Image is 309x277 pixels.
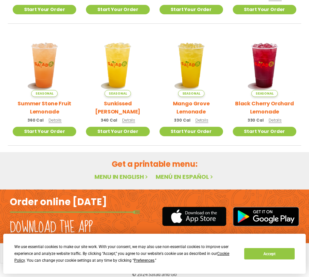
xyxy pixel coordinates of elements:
[233,33,296,97] img: Product photo for Black Cherry Orchard Lemonade
[233,99,296,116] h2: Black Cherry Orchard Lemonade
[3,234,306,274] div: Cookie Consent Prompt
[233,127,296,136] a: Start Your Order
[13,33,76,97] img: Product photo for Summer Stone Fruit Lemonade
[122,117,135,123] span: Details
[94,173,149,181] a: Menu in English
[13,5,76,14] a: Start Your Order
[13,99,76,116] h2: Summer Stone Fruit Lemonade
[233,5,296,14] a: Start Your Order
[86,127,149,136] a: Start Your Order
[244,248,294,259] button: Accept
[269,117,282,123] span: Details
[105,90,131,97] span: Seasonal
[27,117,44,123] span: 360 Cal
[247,117,264,123] span: 330 Cal
[162,206,226,227] img: appstore
[86,5,149,14] a: Start Your Order
[134,258,154,263] span: Preferences
[160,99,223,116] h2: Mango Grove Lemonade
[13,127,76,136] a: Start Your Order
[86,33,149,97] img: Product photo for Sunkissed Yuzu Lemonade
[10,210,140,214] img: fork
[160,127,223,136] a: Start Your Order
[174,117,190,123] span: 330 Cal
[101,117,117,123] span: 340 Cal
[195,117,208,123] span: Details
[14,244,236,264] div: We use essential cookies to make our site work. With your consent, we may also use non-essential ...
[156,173,214,181] a: Menú en español
[49,117,62,123] span: Details
[10,218,93,237] h2: Download the app
[10,196,107,208] h2: Order online [DATE]
[31,90,58,97] span: Seasonal
[160,33,223,97] img: Product photo for Mango Grove Lemonade
[251,90,278,97] span: Seasonal
[8,158,301,170] h2: Get a printable menu:
[160,5,223,14] a: Start Your Order
[86,99,149,116] h2: Sunkissed [PERSON_NAME]
[233,207,299,226] img: google_play
[178,90,204,97] span: Seasonal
